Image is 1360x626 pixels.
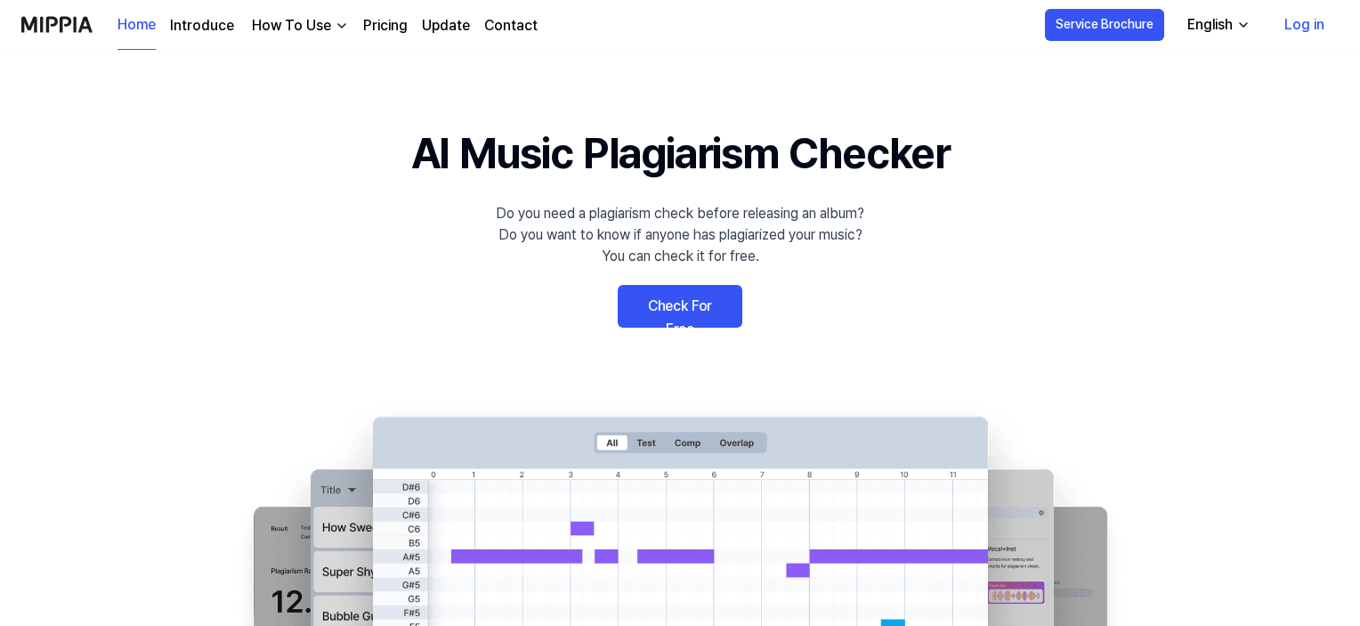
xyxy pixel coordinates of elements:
div: Do you need a plagiarism check before releasing an album? Do you want to know if anyone has plagi... [496,203,864,267]
div: English [1184,14,1236,36]
a: Update [422,15,470,37]
button: English [1173,7,1261,43]
a: Home [117,1,156,50]
button: How To Use [248,15,349,37]
a: Introduce [170,15,234,37]
a: Contact [484,15,538,37]
a: Pricing [363,15,408,37]
h1: AI Music Plagiarism Checker [411,121,950,185]
div: How To Use [248,15,335,37]
img: down [335,19,349,33]
button: Service Brochure [1045,9,1164,41]
a: Check For Free [618,285,742,328]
